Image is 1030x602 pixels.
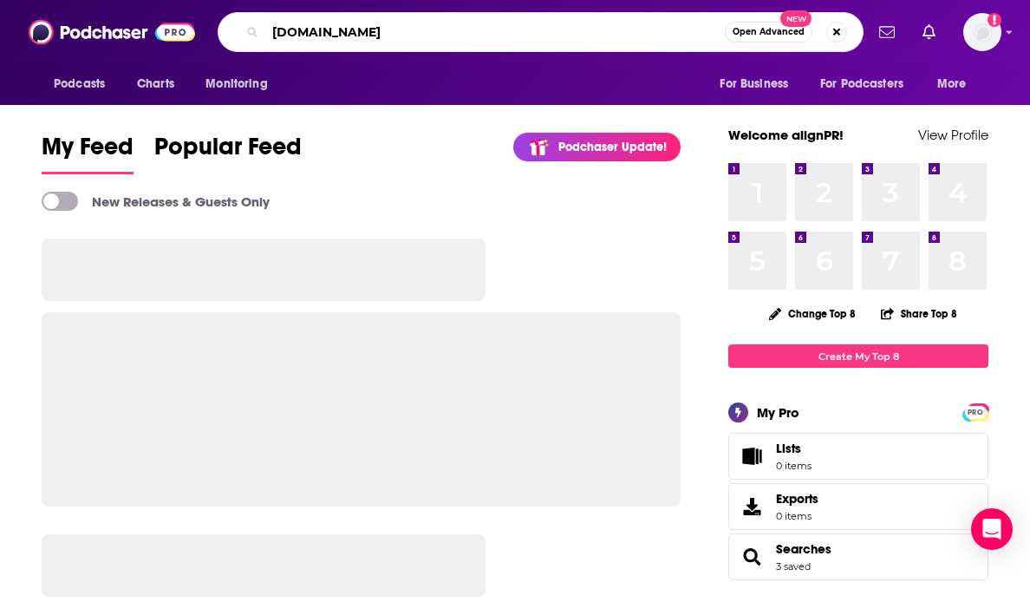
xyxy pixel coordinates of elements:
[29,16,195,49] img: Podchaser - Follow, Share and Rate Podcasts
[205,72,267,96] span: Monitoring
[963,13,1001,51] button: Show profile menu
[728,344,988,368] a: Create My Top 8
[728,433,988,480] a: Lists
[54,72,105,96] span: Podcasts
[154,132,302,174] a: Popular Feed
[971,508,1013,550] div: Open Intercom Messenger
[776,441,801,456] span: Lists
[776,441,812,456] span: Lists
[733,28,805,36] span: Open Advanced
[965,406,986,419] span: PRO
[728,483,988,530] a: Exports
[880,297,958,330] button: Share Top 8
[154,132,302,172] span: Popular Feed
[193,68,290,101] button: open menu
[809,68,929,101] button: open menu
[937,72,967,96] span: More
[734,444,769,468] span: Lists
[757,404,799,421] div: My Pro
[42,132,134,172] span: My Feed
[265,18,725,46] input: Search podcasts, credits, & more...
[820,72,903,96] span: For Podcasters
[728,127,844,143] a: Welcome alignPR!
[776,491,818,507] span: Exports
[963,13,1001,51] img: User Profile
[965,405,986,418] a: PRO
[734,494,769,519] span: Exports
[137,72,174,96] span: Charts
[780,10,812,27] span: New
[776,510,818,522] span: 0 items
[42,132,134,174] a: My Feed
[707,68,810,101] button: open menu
[728,533,988,580] span: Searches
[776,460,812,472] span: 0 items
[42,192,270,211] a: New Releases & Guests Only
[126,68,185,101] a: Charts
[916,17,942,47] a: Show notifications dropdown
[218,12,864,52] div: Search podcasts, credits, & more...
[734,545,769,569] a: Searches
[725,22,812,43] button: Open AdvancedNew
[759,303,866,324] button: Change Top 8
[988,13,1001,27] svg: Add a profile image
[42,68,127,101] button: open menu
[720,72,788,96] span: For Business
[925,68,988,101] button: open menu
[872,17,902,47] a: Show notifications dropdown
[963,13,1001,51] span: Logged in as alignPR
[776,560,811,573] a: 3 saved
[558,140,667,154] p: Podchaser Update!
[918,127,988,143] a: View Profile
[776,541,831,557] a: Searches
